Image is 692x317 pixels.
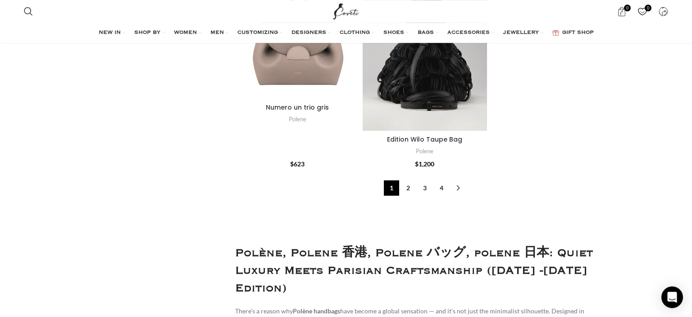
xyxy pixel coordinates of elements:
[418,24,438,42] a: BAGS
[99,24,125,42] a: NEW IN
[418,29,434,37] span: BAGS
[645,5,651,11] span: 0
[19,24,672,42] div: Main navigation
[415,160,419,168] span: $
[237,24,282,42] a: CUSTOMIZING
[387,135,462,144] a: Edition Wilo Taupe Bag
[633,2,652,20] div: My Wishlist
[417,180,432,196] a: Page 3
[331,7,361,14] a: Site logo
[384,180,399,196] span: Page 1
[415,160,434,168] bdi: 1,200
[434,180,449,196] a: Page 4
[633,2,652,20] a: 0
[447,24,494,42] a: ACCESSORIES
[210,24,228,42] a: MEN
[290,160,294,168] span: $
[99,29,121,37] span: NEW IN
[291,29,326,37] span: DESIGNERS
[210,29,224,37] span: MEN
[562,29,594,37] span: GIFT SHOP
[266,103,329,112] a: Numero un trio gris
[661,286,683,308] div: Open Intercom Messenger
[174,29,197,37] span: WOMEN
[383,29,404,37] span: SHOES
[447,29,490,37] span: ACCESSORIES
[340,24,374,42] a: CLOTHING
[624,5,631,11] span: 0
[416,147,433,156] a: Polene
[19,2,37,20] a: Search
[552,30,559,36] img: GiftBag
[613,2,631,20] a: 0
[503,24,543,42] a: JEWELLERY
[289,115,306,124] a: Polene
[237,29,278,37] span: CUSTOMIZING
[290,160,305,168] bdi: 623
[134,24,165,42] a: SHOP BY
[174,24,201,42] a: WOMEN
[552,24,594,42] a: GIFT SHOP
[235,180,615,196] nav: Product Pagination
[291,24,331,42] a: DESIGNERS
[340,29,370,37] span: CLOTHING
[383,24,409,42] a: SHOES
[235,244,615,298] h1: Polène, Polene 香港, Polene バッグ, polene 日本: Quiet Luxury Meets Parisian Craftsmanship ([DATE] -[DAT...
[451,180,466,196] a: →
[503,29,539,37] span: JEWELLERY
[134,29,160,37] span: SHOP BY
[401,180,416,196] a: Page 2
[293,307,340,315] strong: Polène handbags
